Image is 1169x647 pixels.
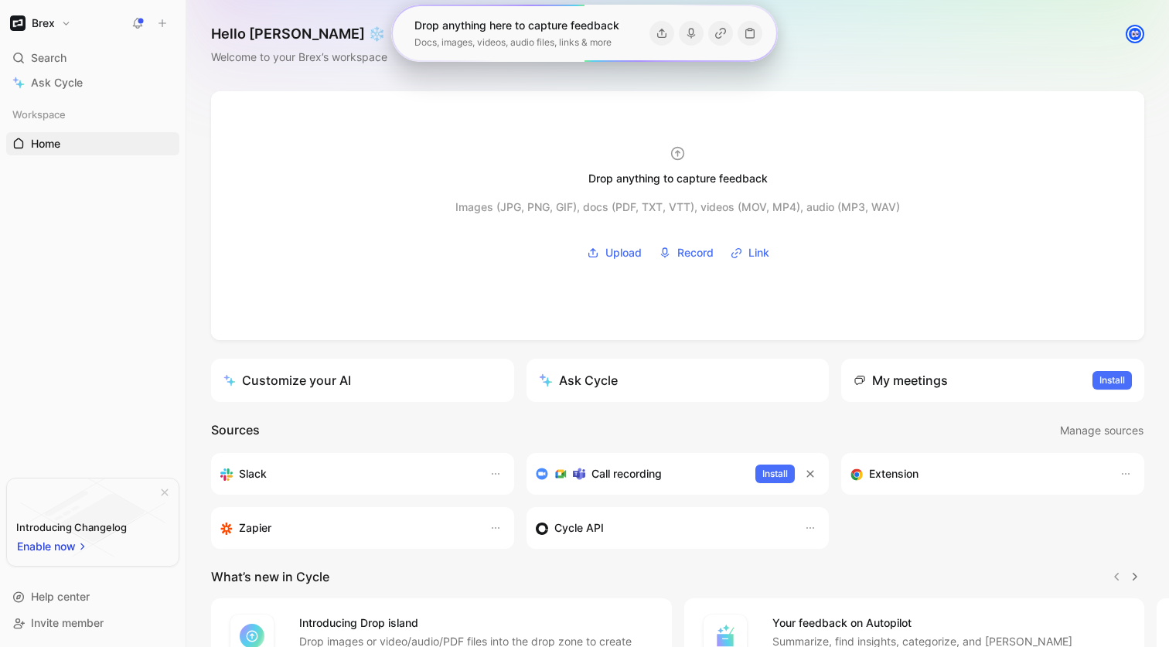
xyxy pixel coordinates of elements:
div: Invite member [6,611,179,635]
span: Search [31,49,66,67]
a: Home [6,132,179,155]
h4: Your feedback on Autopilot [772,614,1126,632]
span: Ask Cycle [31,73,83,92]
span: Home [31,136,60,152]
div: Introducing Changelog [16,518,127,536]
button: Upload [581,241,647,264]
h2: Sources [211,421,260,441]
div: Drop anything to capture feedback [588,169,768,188]
span: Upload [605,243,642,262]
div: Drop anything here to capture feedback [414,16,619,35]
div: Docs, images, videos, audio files, links & more [414,35,619,50]
div: Capture feedback from anywhere on the web [850,465,1104,483]
a: Customize your AI [211,359,514,402]
button: BrexBrex [6,12,75,34]
span: Workspace [12,107,66,122]
button: Enable now [16,536,89,557]
span: Link [748,243,769,262]
div: Capture feedback from thousands of sources with Zapier (survey results, recordings, sheets, etc). [220,519,474,537]
h3: Zapier [239,519,271,537]
button: Manage sources [1059,421,1144,441]
h1: Hello [PERSON_NAME] ❄️ [211,25,429,43]
div: Record & transcribe meetings from Zoom, Meet & Teams. [536,465,744,483]
img: bg-BLZuj68n.svg [20,478,165,557]
span: Enable now [17,537,77,556]
div: Search [6,46,179,70]
div: Help center [6,585,179,608]
img: avatar [1127,26,1143,42]
button: Record [653,241,719,264]
div: Sync your customers, send feedback and get updates in Slack [220,465,474,483]
button: Ask Cycle [527,359,830,402]
button: Link [725,241,775,264]
div: Images (JPG, PNG, GIF), docs (PDF, TXT, VTT), videos (MOV, MP4), audio (MP3, WAV) [455,198,900,216]
span: Record [677,243,714,262]
button: Install [1092,371,1132,390]
h3: Extension [869,465,918,483]
h3: Call recording [591,465,662,483]
div: Welcome to your Brex’s workspace [211,48,429,66]
span: Invite member [31,616,104,629]
div: Customize your AI [223,371,351,390]
h4: Introducing Drop island [299,614,653,632]
a: Ask Cycle [6,71,179,94]
h3: Slack [239,465,267,483]
div: Sync customers & send feedback from custom sources. Get inspired by our favorite use case [536,519,789,537]
span: Install [1099,373,1125,388]
img: Brex [10,15,26,31]
span: Manage sources [1060,421,1143,440]
h2: What’s new in Cycle [211,567,329,586]
div: Workspace [6,103,179,126]
h3: Cycle API [554,519,604,537]
button: Install [755,465,795,483]
h1: Brex [32,16,55,30]
div: Ask Cycle [539,371,618,390]
div: My meetings [854,371,948,390]
span: Install [762,466,788,482]
span: Help center [31,590,90,603]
